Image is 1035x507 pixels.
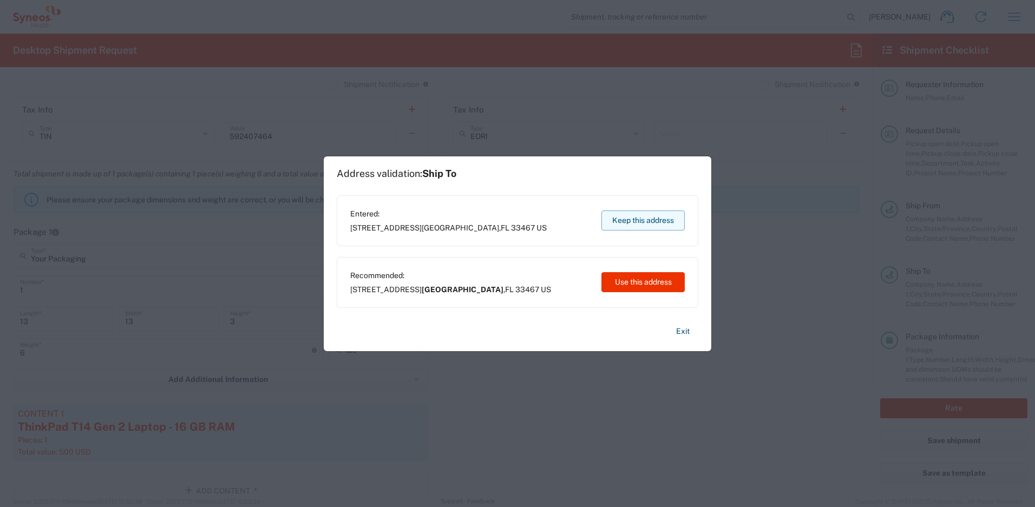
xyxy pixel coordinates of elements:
span: US [541,285,551,294]
span: FL [505,285,514,294]
span: Entered: [350,209,547,219]
span: Ship To [422,168,456,179]
span: Recommended: [350,271,551,280]
span: [STREET_ADDRESS] , [350,285,551,294]
span: 33467 [511,223,535,232]
button: Exit [667,322,698,341]
span: 33467 [515,285,539,294]
span: [STREET_ADDRESS] , [350,223,547,233]
span: FL [501,223,509,232]
span: US [536,223,547,232]
button: Use this address [601,272,685,292]
button: Keep this address [601,210,685,231]
span: [GEOGRAPHIC_DATA] [422,285,503,294]
span: [GEOGRAPHIC_DATA] [422,223,499,232]
h1: Address validation: [337,168,456,180]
